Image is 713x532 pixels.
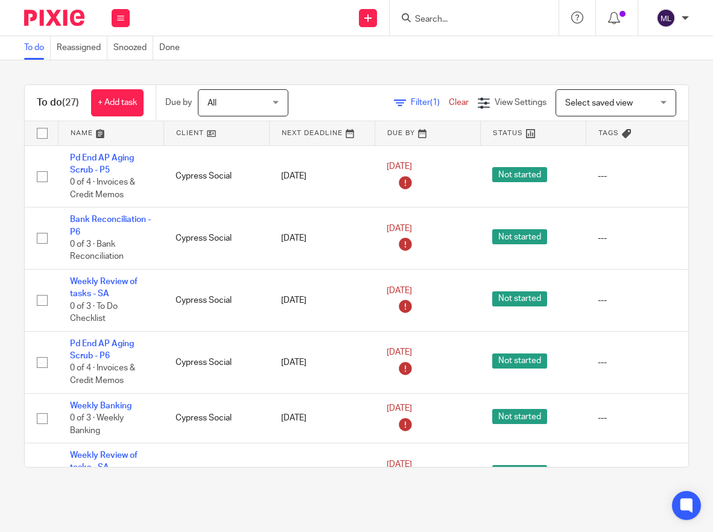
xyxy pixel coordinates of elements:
[492,229,547,244] span: Not started
[70,240,124,261] span: 0 of 3 · Bank Reconciliation
[163,145,269,207] td: Cypress Social
[492,291,547,306] span: Not started
[598,356,679,369] div: ---
[70,302,118,323] span: 0 of 3 · To Do Checklist
[269,270,375,332] td: [DATE]
[70,451,138,472] a: Weekly Review of tasks - SA
[37,97,79,109] h1: To do
[208,99,217,107] span: All
[70,402,132,410] a: Weekly Banking
[70,364,135,385] span: 0 of 4 · Invoices & Credit Memos
[269,393,375,443] td: [DATE]
[62,98,79,107] span: (27)
[269,443,375,505] td: [DATE]
[24,10,84,26] img: Pixie
[269,207,375,270] td: [DATE]
[387,162,412,171] span: [DATE]
[598,412,679,424] div: ---
[492,167,547,182] span: Not started
[24,36,51,60] a: To do
[159,36,186,60] a: Done
[387,349,412,357] span: [DATE]
[70,154,134,174] a: Pd End AP Aging Scrub - P5
[165,97,192,109] p: Due by
[91,89,144,116] a: + Add task
[70,340,134,360] a: Pd End AP Aging Scrub - P6
[598,130,619,136] span: Tags
[163,393,269,443] td: Cypress Social
[163,270,269,332] td: Cypress Social
[163,443,269,505] td: Cypress Social
[598,170,679,182] div: ---
[492,409,547,424] span: Not started
[387,460,412,469] span: [DATE]
[656,8,676,28] img: svg%3E
[565,99,633,107] span: Select saved view
[598,294,679,306] div: ---
[387,224,412,233] span: [DATE]
[269,145,375,207] td: [DATE]
[269,331,375,393] td: [DATE]
[70,414,124,435] span: 0 of 3 · Weekly Banking
[449,98,469,107] a: Clear
[70,178,135,199] span: 0 of 4 · Invoices & Credit Memos
[495,98,547,107] span: View Settings
[411,98,449,107] span: Filter
[430,98,440,107] span: (1)
[70,277,138,298] a: Weekly Review of tasks - SA
[387,287,412,295] span: [DATE]
[163,331,269,393] td: Cypress Social
[57,36,107,60] a: Reassigned
[492,353,547,369] span: Not started
[492,465,547,480] span: Not started
[70,215,151,236] a: Bank Reconciliation - P6
[113,36,153,60] a: Snoozed
[598,232,679,244] div: ---
[163,207,269,270] td: Cypress Social
[387,404,412,413] span: [DATE]
[414,14,522,25] input: Search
